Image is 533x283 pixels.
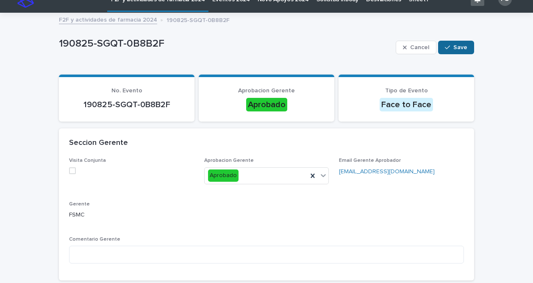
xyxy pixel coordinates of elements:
[246,98,287,111] div: Aprobado
[339,158,401,163] span: Email Gerente Aprobador
[69,100,184,110] p: 190825-SGQT-0B8B2F
[453,44,467,50] span: Save
[396,41,436,54] button: Cancel
[204,158,254,163] span: Aprobacion Gerente
[385,88,428,94] span: Tipo de Evento
[438,41,474,54] button: Save
[380,98,433,111] div: Face to Face
[339,169,435,175] a: [EMAIL_ADDRESS][DOMAIN_NAME]
[208,169,239,182] div: Aprobado
[111,88,142,94] span: No. Evento
[238,88,295,94] span: Aprobacion Gerente
[167,15,230,24] p: 190825-SGQT-0B8B2F
[69,139,128,148] h2: Seccion Gerente
[59,38,392,50] p: 190825-SGQT-0B8B2F
[69,202,90,207] span: Gerente
[410,44,429,50] span: Cancel
[69,211,194,219] p: FSMC
[69,158,106,163] span: Visita Conjunta
[59,14,157,24] a: F2F y actividades de farmacia 2024
[69,237,120,242] span: Comentario Gerente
